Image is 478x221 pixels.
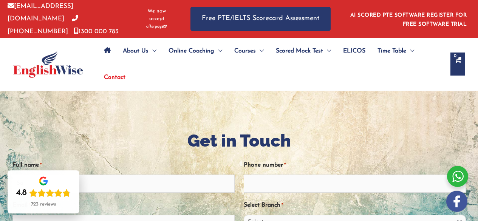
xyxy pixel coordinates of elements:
[98,64,125,91] a: Contact
[16,188,27,198] div: 4.8
[146,25,167,29] img: Afterpay-Logo
[149,38,156,64] span: Menu Toggle
[169,38,214,64] span: Online Coaching
[371,38,420,64] a: Time TableMenu Toggle
[450,53,465,76] a: View Shopping Cart, empty
[270,38,337,64] a: Scored Mock TestMenu Toggle
[446,191,467,212] img: white-facebook.png
[228,38,270,64] a: CoursesMenu Toggle
[31,201,56,207] div: 723 reviews
[346,6,470,31] aside: Header Widget 1
[13,51,83,78] img: cropped-ew-logo
[12,129,466,153] h1: Get in Touch
[104,64,125,91] span: Contact
[234,38,256,64] span: Courses
[190,7,331,31] a: Free PTE/IELTS Scorecard Assessment
[74,28,119,35] a: 1300 000 783
[406,38,414,64] span: Menu Toggle
[337,38,371,64] a: ELICOS
[162,38,228,64] a: Online CoachingMenu Toggle
[8,3,73,22] a: [EMAIL_ADDRESS][DOMAIN_NAME]
[98,38,443,91] nav: Site Navigation: Main Menu
[12,159,42,172] label: Full name
[350,12,467,27] a: AI SCORED PTE SOFTWARE REGISTER FOR FREE SOFTWARE TRIAL
[123,38,149,64] span: About Us
[117,38,162,64] a: About UsMenu Toggle
[323,38,331,64] span: Menu Toggle
[343,38,365,64] span: ELICOS
[244,159,286,172] label: Phone number
[377,38,406,64] span: Time Table
[142,8,172,23] span: We now accept
[244,199,283,212] label: Select Branch
[16,188,71,198] div: Rating: 4.8 out of 5
[214,38,222,64] span: Menu Toggle
[276,38,323,64] span: Scored Mock Test
[256,38,264,64] span: Menu Toggle
[8,15,78,34] a: [PHONE_NUMBER]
